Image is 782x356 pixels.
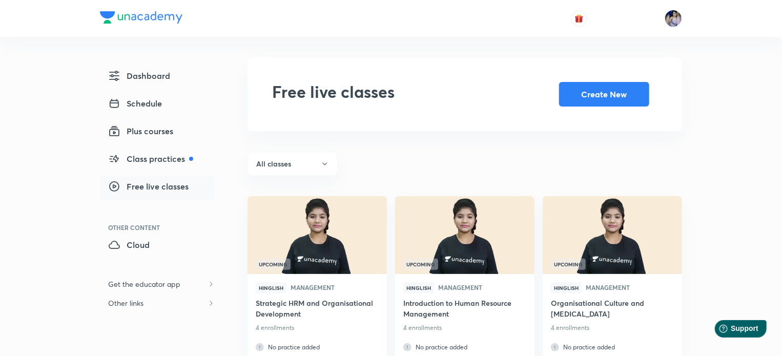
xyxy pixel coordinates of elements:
img: avatar [574,14,584,23]
a: Cloud [100,235,215,258]
p: 4 enrollments [403,321,526,334]
span: Free live classes [108,180,189,193]
a: ThumbnailUpcoming [248,196,387,274]
a: Class practices [100,149,215,172]
div: Other Content [108,224,215,231]
a: Introduction to Human Resource Management [403,298,526,321]
span: Hinglish [403,282,434,294]
span: Upcoming [256,259,291,270]
a: Management [434,284,482,291]
a: Dashboard [100,66,215,89]
span: Hinglish [551,282,582,294]
img: practice [551,343,559,351]
img: practice [256,343,264,351]
button: All classes [248,152,338,176]
h6: Get the educator app [100,275,189,294]
p: 4 enrollments [551,321,674,334]
span: Class practices [108,153,193,165]
span: Management [438,284,486,290]
a: Strategic HRM and Organisational Development [256,298,379,321]
button: avatar [571,10,587,27]
img: Tanya Gautam [665,10,682,27]
a: ThumbnailUpcoming [395,196,534,274]
span: Plus courses [108,125,173,137]
a: Plus courses [100,121,215,144]
a: Schedule [100,93,215,117]
p: No practice added [403,341,526,354]
a: Free live classes [100,176,215,200]
span: Management [586,284,634,290]
span: Schedule [108,97,162,110]
a: Company Logo [100,11,182,26]
span: Upcoming [403,259,438,270]
span: Upcoming [551,259,586,270]
p: No practice added [551,341,674,354]
span: Dashboard [108,70,170,82]
img: Company Logo [100,11,182,24]
h6: Other links [100,294,152,312]
p: 4 enrollments [256,321,379,334]
h2: Free live classes [272,82,395,107]
iframe: Help widget launcher [691,316,771,345]
img: Thumbnail [246,195,388,275]
img: practice [403,343,411,351]
img: Thumbnail [394,195,536,275]
span: Cloud [108,239,150,251]
span: Hinglish [256,282,286,294]
a: Management [286,284,335,291]
p: No practice added [256,341,379,354]
span: Management [291,284,339,290]
a: Organisational Culture and [MEDICAL_DATA] [551,298,674,321]
a: Management [582,284,630,291]
a: ThumbnailUpcoming [543,196,682,274]
button: Create New [559,82,649,107]
img: Thumbnail [541,195,683,275]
